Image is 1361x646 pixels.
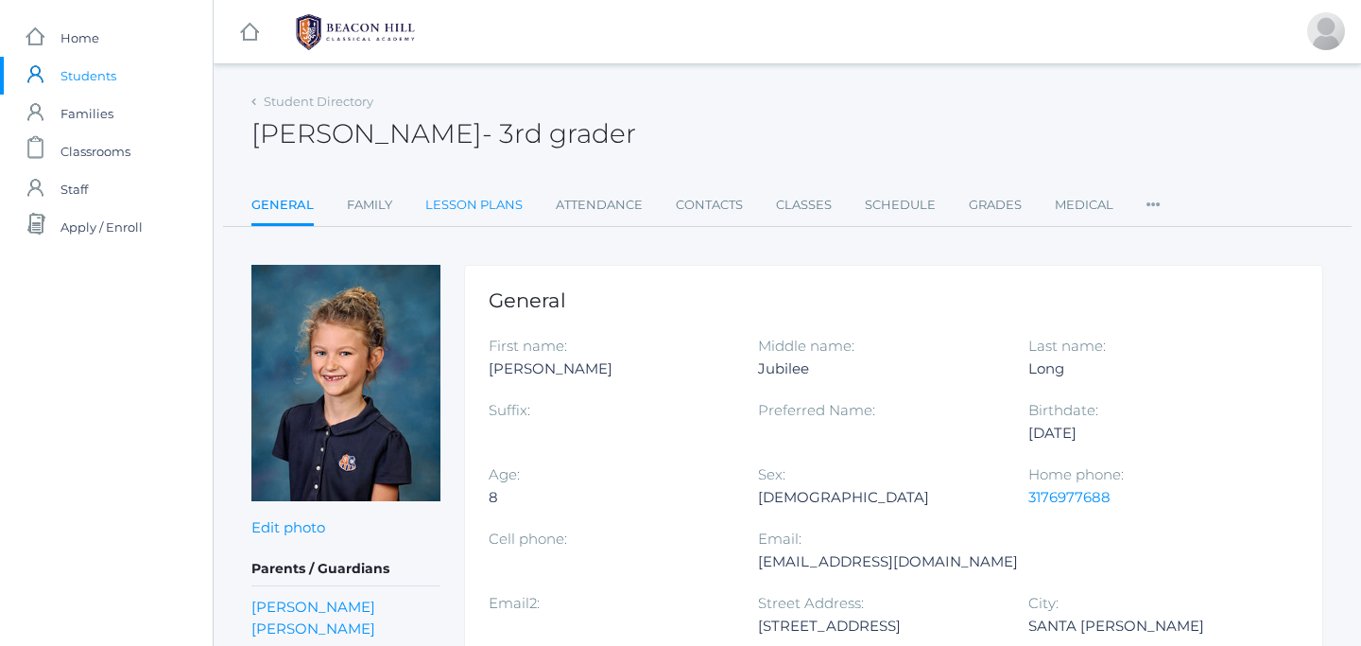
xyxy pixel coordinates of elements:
label: Email2: [489,594,540,612]
span: Classrooms [60,132,130,170]
a: Family [347,186,392,224]
div: Stephen Long [1307,12,1345,50]
div: 8 [489,486,730,509]
label: Age: [489,465,520,483]
span: Students [60,57,116,95]
div: [DATE] [1028,422,1269,445]
div: [STREET_ADDRESS] [758,615,999,637]
a: Student Directory [264,94,373,109]
span: Families [60,95,113,132]
img: BHCALogos-05-308ed15e86a5a0abce9b8dd61676a3503ac9727e845dece92d48e8588c001991.png [284,9,426,56]
span: Home [60,19,99,57]
span: Apply / Enroll [60,208,143,246]
span: Staff [60,170,88,208]
a: [PERSON_NAME] [251,596,375,618]
label: Cell phone: [489,530,567,548]
a: 3176977688 [1028,488,1111,506]
a: General [251,186,314,227]
a: Classes [776,186,832,224]
div: [PERSON_NAME] [489,358,730,380]
a: Edit photo [251,518,325,536]
label: First name: [489,337,567,355]
img: Idella Long [251,265,440,501]
label: Middle name: [758,337,854,355]
label: Home phone: [1028,465,1124,483]
label: City: [1028,594,1059,612]
div: [EMAIL_ADDRESS][DOMAIN_NAME] [758,550,1018,573]
a: Attendance [556,186,643,224]
a: Schedule [865,186,936,224]
a: Medical [1055,186,1113,224]
label: Street Address: [758,594,864,612]
h2: [PERSON_NAME] [251,119,636,148]
h5: Parents / Guardians [251,553,440,585]
span: - 3rd grader [482,117,636,149]
a: Grades [969,186,1022,224]
a: Contacts [676,186,743,224]
h1: General [489,289,1299,311]
label: Email: [758,530,801,548]
div: [DEMOGRAPHIC_DATA] [758,486,999,509]
label: Sex: [758,465,785,483]
div: Long [1028,358,1269,380]
a: [PERSON_NAME] [251,618,375,639]
label: Last name: [1028,337,1106,355]
label: Suffix: [489,401,530,419]
label: Preferred Name: [758,401,875,419]
label: Birthdate: [1028,401,1098,419]
div: SANTA [PERSON_NAME] [1028,615,1269,637]
a: Lesson Plans [425,186,523,224]
div: Jubilee [758,358,999,380]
